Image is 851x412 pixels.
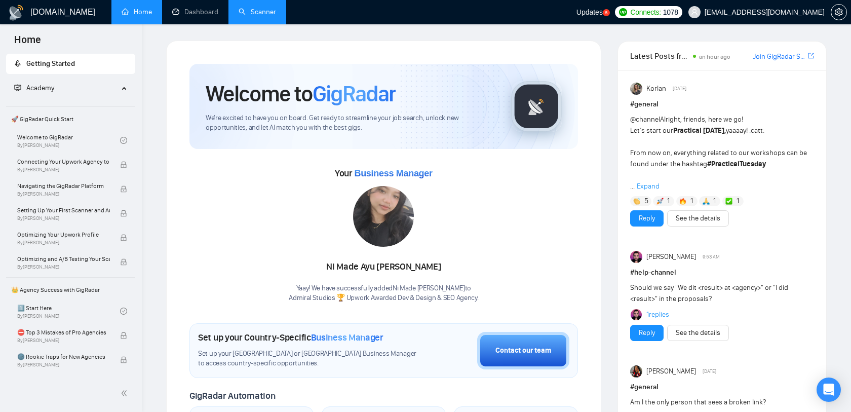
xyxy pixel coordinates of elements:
span: 1 [713,196,716,206]
span: 1078 [663,7,678,18]
img: 🙏 [703,198,710,205]
h1: # general [630,382,814,393]
span: lock [120,258,127,266]
span: Connecting Your Upwork Agency to GigRadar [17,157,110,167]
span: check-circle [120,137,127,144]
img: 👏 [633,198,640,205]
button: Reply [630,210,664,227]
a: Reply [639,213,655,224]
div: Yaay! We have successfully added Ni Made [PERSON_NAME] to [289,284,478,303]
a: searchScanner [239,8,276,16]
span: Academy [14,84,54,92]
img: ✅ [725,198,732,205]
span: 1 [667,196,670,206]
img: Rodrigo Nask [631,309,642,320]
a: export [808,51,814,61]
span: fund-projection-screen [14,84,21,91]
a: Join GigRadar Slack Community [753,51,806,62]
div: Contact our team [495,345,551,356]
span: 9:53 AM [703,252,720,261]
span: check-circle [120,308,127,315]
button: Contact our team [477,332,569,369]
button: See the details [667,325,729,341]
span: 1 [690,196,693,206]
span: [DATE] [703,367,716,376]
span: GigRadar [313,80,396,107]
button: See the details [667,210,729,227]
span: lock [120,234,127,241]
h1: Welcome to [206,80,396,107]
span: ⛔ Top 3 Mistakes of Pro Agencies [17,327,110,338]
img: 🚀 [656,198,664,205]
span: Updates [576,8,603,16]
a: See the details [676,213,720,224]
span: lock [120,161,127,168]
a: dashboardDashboard [172,8,218,16]
a: 1replies [646,310,669,320]
span: We're excited to have you on board. Get ready to streamline your job search, unlock new opportuni... [206,114,495,133]
img: 1705466118991-WhatsApp%20Image%202024-01-17%20at%2012.32.43.jpeg [353,186,414,247]
span: Optimizing and A/B Testing Your Scanner for Better Results [17,254,110,264]
span: Navigating the GigRadar Platform [17,181,110,191]
a: homeHome [122,8,152,16]
strong: Practical [DATE], [673,126,726,135]
img: Korlan [630,83,642,95]
h1: # help-channel [630,267,814,278]
span: Optimizing Your Upwork Profile [17,230,110,240]
span: 👑 Agency Success with GigRadar [7,280,134,300]
h1: Set up your Country-Specific [198,332,383,343]
span: By [PERSON_NAME] [17,264,110,270]
span: double-left [121,388,131,398]
h1: # general [630,99,814,110]
img: upwork-logo.png [619,8,627,16]
span: [PERSON_NAME] [646,366,696,377]
a: Reply [639,327,655,339]
span: lock [120,332,127,339]
a: Welcome to GigRadarBy[PERSON_NAME] [17,129,120,152]
span: [PERSON_NAME] [646,251,696,263]
span: user [691,9,698,16]
span: lock [120,210,127,217]
span: export [808,52,814,60]
span: Latest Posts from the GigRadar Community [630,50,690,62]
span: By [PERSON_NAME] [17,362,110,368]
span: Your [335,168,433,179]
img: gigradar-logo.png [511,81,562,132]
span: By [PERSON_NAME] [17,338,110,344]
span: an hour ago [699,53,730,60]
span: By [PERSON_NAME] [17,191,110,197]
a: 5 [603,9,610,16]
span: 🚀 GigRadar Quick Start [7,109,134,129]
span: [DATE] [673,84,686,93]
div: Ni Made Ayu [PERSON_NAME] [289,258,478,276]
img: 🔥 [679,198,686,205]
span: 1 [737,196,739,206]
span: By [PERSON_NAME] [17,215,110,221]
a: setting [831,8,847,16]
span: Setting Up Your First Scanner and Auto-Bidder [17,205,110,215]
span: lock [120,356,127,363]
span: GigRadar Automation [189,390,275,401]
span: Getting Started [26,59,75,68]
span: @channel [630,115,660,124]
span: Expand [637,182,660,191]
span: Korlan [646,83,666,94]
span: rocket [14,60,21,67]
span: Home [6,32,49,54]
span: 5 [644,196,648,206]
button: setting [831,4,847,20]
a: See the details [676,327,720,339]
a: 1️⃣ Start HereBy[PERSON_NAME] [17,300,120,322]
div: Open Intercom Messenger [817,378,841,402]
img: Rodrigo Nask [630,251,642,263]
li: Getting Started [6,54,135,74]
span: Should we say "We dit <result> at <agency>" or "I did <result>" in the proposals? [630,283,788,303]
span: Set up your [GEOGRAPHIC_DATA] or [GEOGRAPHIC_DATA] Business Manager to access country-specific op... [198,349,421,368]
span: lock [120,185,127,193]
img: Veronica Phillip [630,365,642,378]
button: Reply [630,325,664,341]
strong: #PracticalTuesday [707,160,766,168]
text: 5 [605,11,608,15]
span: 🌚 Rookie Traps for New Agencies [17,352,110,362]
span: By [PERSON_NAME] [17,167,110,173]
